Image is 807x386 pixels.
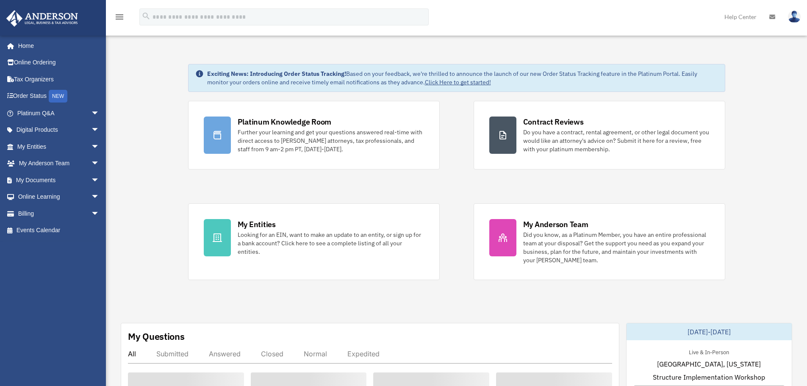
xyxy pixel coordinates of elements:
a: My Anderson Team Did you know, as a Platinum Member, you have an entire professional team at your... [474,203,725,280]
div: Submitted [156,350,189,358]
div: Expedited [347,350,380,358]
span: arrow_drop_down [91,122,108,139]
a: Digital Productsarrow_drop_down [6,122,112,139]
a: Platinum Q&Aarrow_drop_down [6,105,112,122]
div: Further your learning and get your questions answered real-time with direct access to [PERSON_NAM... [238,128,424,153]
a: My Entities Looking for an EIN, want to make an update to an entity, or sign up for a bank accoun... [188,203,440,280]
div: Did you know, as a Platinum Member, you have an entire professional team at your disposal? Get th... [523,230,710,264]
a: Platinum Knowledge Room Further your learning and get your questions answered real-time with dire... [188,101,440,169]
div: Contract Reviews [523,117,584,127]
div: My Anderson Team [523,219,588,230]
i: search [141,11,151,21]
div: Based on your feedback, we're thrilled to announce the launch of our new Order Status Tracking fe... [207,69,718,86]
a: menu [114,15,125,22]
span: Structure Implementation Workshop [653,372,765,382]
span: arrow_drop_down [91,172,108,189]
a: Contract Reviews Do you have a contract, rental agreement, or other legal document you would like... [474,101,725,169]
a: My Entitiesarrow_drop_down [6,138,112,155]
a: Order StatusNEW [6,88,112,105]
div: Closed [261,350,283,358]
span: arrow_drop_down [91,105,108,122]
div: My Questions [128,330,185,343]
i: menu [114,12,125,22]
div: Platinum Knowledge Room [238,117,332,127]
div: Looking for an EIN, want to make an update to an entity, or sign up for a bank account? Click her... [238,230,424,256]
a: My Anderson Teamarrow_drop_down [6,155,112,172]
a: Online Learningarrow_drop_down [6,189,112,205]
a: Billingarrow_drop_down [6,205,112,222]
div: Live & In-Person [682,347,736,356]
div: Normal [304,350,327,358]
div: All [128,350,136,358]
strong: Exciting News: Introducing Order Status Tracking! [207,70,346,78]
a: Online Ordering [6,54,112,71]
div: Do you have a contract, rental agreement, or other legal document you would like an attorney's ad... [523,128,710,153]
img: User Pic [788,11,801,23]
span: arrow_drop_down [91,138,108,156]
a: Home [6,37,108,54]
span: arrow_drop_down [91,155,108,172]
a: Tax Organizers [6,71,112,88]
div: [DATE]-[DATE] [627,323,792,340]
span: arrow_drop_down [91,189,108,206]
div: Answered [209,350,241,358]
a: Click Here to get started! [425,78,491,86]
a: Events Calendar [6,222,112,239]
img: Anderson Advisors Platinum Portal [4,10,80,27]
div: My Entities [238,219,276,230]
span: [GEOGRAPHIC_DATA], [US_STATE] [657,359,761,369]
a: My Documentsarrow_drop_down [6,172,112,189]
span: arrow_drop_down [91,205,108,222]
div: NEW [49,90,67,103]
